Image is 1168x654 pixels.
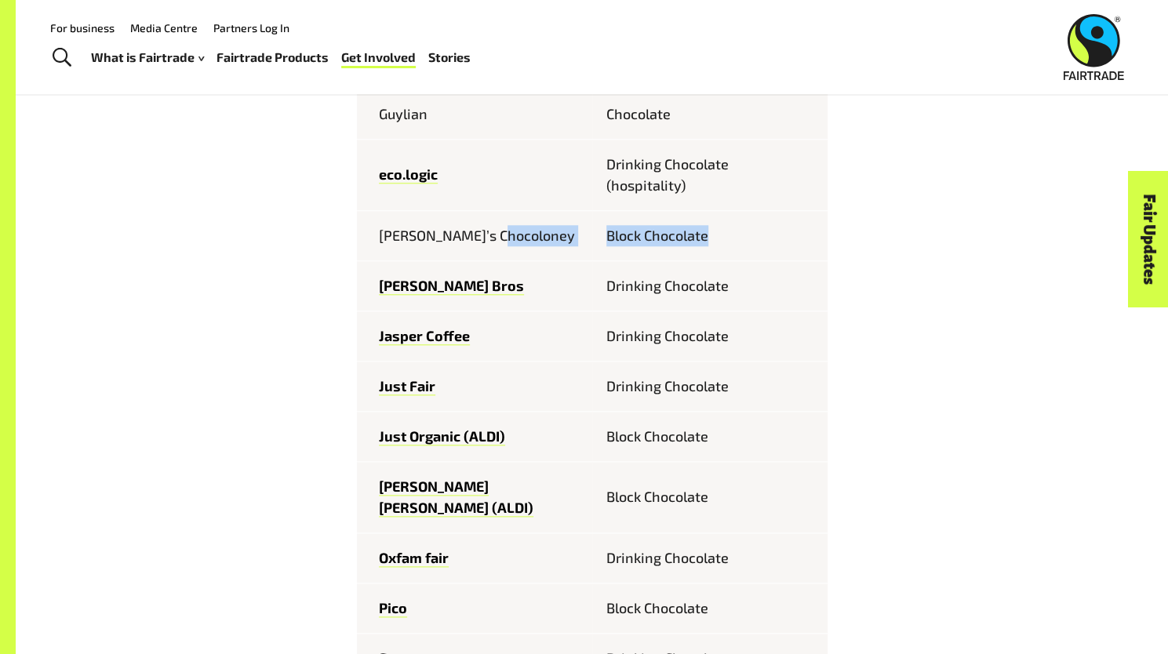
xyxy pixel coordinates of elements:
td: Block Chocolate [592,411,828,461]
a: Toggle Search [42,38,81,78]
a: Fairtrade Products [216,46,329,69]
a: For business [50,21,115,35]
td: Block Chocolate [592,461,828,532]
a: Media Centre [130,21,198,35]
td: Drinking Chocolate [592,361,828,411]
a: Just Fair [379,377,435,395]
td: Drinking Chocolate [592,260,828,311]
td: Block Chocolate [592,210,828,260]
td: [PERSON_NAME]’s Chocoloney [357,210,592,260]
td: Drinking Chocolate [592,532,828,583]
a: Pico [379,599,407,617]
a: Just Organic (ALDI) [379,427,505,445]
a: Oxfam fair [379,549,449,567]
a: Partners Log In [213,21,289,35]
a: Stories [428,46,471,69]
a: Get Involved [341,46,416,69]
a: [PERSON_NAME] Bros [379,277,524,295]
a: What is Fairtrade [91,46,204,69]
td: Guylian [357,89,592,139]
a: eco.logic [379,165,438,183]
td: Drinking Chocolate (hospitality) [592,139,828,210]
td: Chocolate [592,89,828,139]
img: Fairtrade Australia New Zealand logo [1064,14,1124,80]
a: Jasper Coffee [379,327,470,345]
td: Block Chocolate [592,583,828,633]
td: Drinking Chocolate [592,311,828,361]
a: [PERSON_NAME] [PERSON_NAME] (ALDI) [379,478,533,517]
